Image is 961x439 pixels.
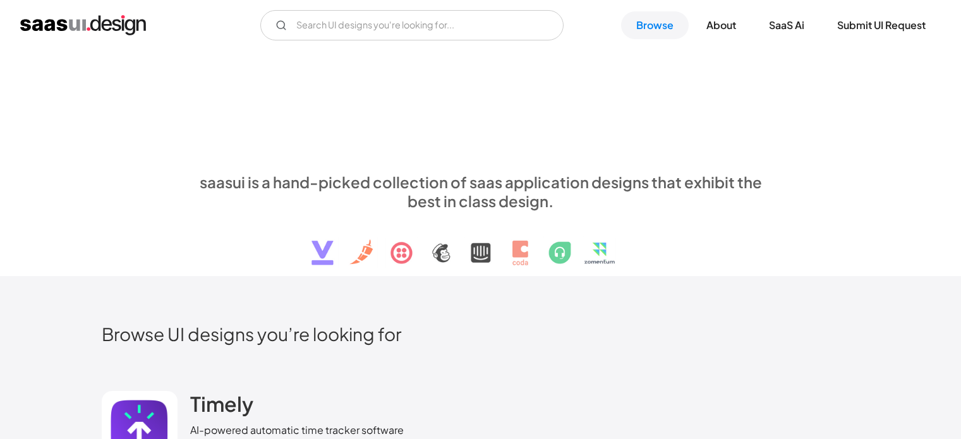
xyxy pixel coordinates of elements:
a: SaaS Ai [754,11,819,39]
input: Search UI designs you're looking for... [260,10,564,40]
div: saasui is a hand-picked collection of saas application designs that exhibit the best in class des... [190,172,771,210]
a: Submit UI Request [822,11,941,39]
h2: Browse UI designs you’re looking for [102,323,860,345]
h1: Explore SaaS UI design patterns & interactions. [190,63,771,160]
a: Timely [190,391,253,423]
a: About [691,11,751,39]
img: text, icon, saas logo [289,210,672,276]
form: Email Form [260,10,564,40]
div: AI-powered automatic time tracker software [190,423,404,438]
a: home [20,15,146,35]
a: Browse [621,11,689,39]
h2: Timely [190,391,253,416]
